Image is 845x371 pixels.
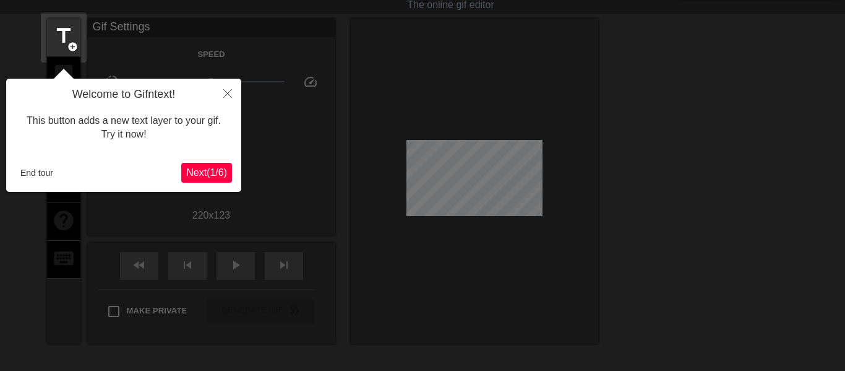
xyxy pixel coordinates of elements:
button: End tour [15,164,58,182]
span: Next ( 1 / 6 ) [186,167,227,178]
button: Next [181,163,232,183]
button: Close [214,79,241,107]
h4: Welcome to Gifntext! [15,88,232,102]
div: This button adds a new text layer to your gif. Try it now! [15,102,232,154]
